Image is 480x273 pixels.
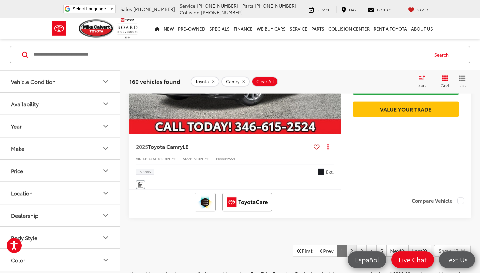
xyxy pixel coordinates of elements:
[256,79,274,84] span: Clear All
[439,251,475,268] a: Text Us
[409,18,435,39] a: About Us
[252,77,278,87] button: Clear All
[0,160,120,181] button: PricePrice
[443,255,471,264] span: Text Us
[226,79,239,84] span: Camry
[395,255,430,264] span: Live Chat
[376,245,387,257] a: 5
[326,169,334,175] span: Ext.
[391,251,434,268] a: Live Chat
[221,77,250,87] button: remove Camry
[11,234,37,241] div: Body Style
[102,234,110,242] div: Body Style
[372,18,409,39] a: Rent a Toyota
[255,18,288,39] a: WE BUY CARS
[133,6,175,12] span: [PHONE_NUMBER]
[191,77,219,87] button: remove Toyota
[102,78,110,86] div: Vehicle Condition
[11,123,22,129] div: Year
[434,245,471,257] button: Select number of vehicles per page
[129,77,180,85] span: 160 vehicles found
[180,2,195,9] span: Service
[428,46,458,63] button: Search
[441,83,449,88] span: Grid
[352,255,382,264] span: Español
[318,168,324,175] span: Ice Cap
[47,18,72,39] img: Toyota
[176,18,207,39] a: Pre-Owned
[353,102,459,117] a: Value Your Trade
[327,144,329,149] span: dropdown dots
[201,9,243,16] span: [PHONE_NUMBER]
[304,6,335,13] a: Service
[193,156,209,161] span: INC12E710
[326,18,372,39] a: Collision Center
[366,245,377,257] a: 4
[439,247,458,254] span: Show: 12
[0,204,120,226] button: DealershipDealership
[417,7,428,12] span: Saved
[242,2,253,9] span: Parts
[0,137,120,159] button: MakeMake
[73,6,114,11] a: Select Language​
[227,156,235,161] span: 2559
[408,245,431,257] a: LastLast Page
[348,251,386,268] a: Español
[136,180,145,189] button: Comments
[11,78,56,85] div: Vehicle Condition
[102,256,110,264] div: Color
[162,18,176,39] a: New
[197,2,238,9] span: [PHONE_NUMBER]
[454,75,471,88] button: List View
[143,156,176,161] span: 4T1DAACK6SU12E710
[356,245,367,257] a: 3
[402,248,405,253] i: Next Page
[195,79,209,84] span: Toyota
[79,19,114,38] img: Mike Calvert Toyota
[316,245,337,257] a: Previous PagePrev
[148,142,183,150] span: Toyota Camry
[296,248,302,253] i: First Page
[183,156,193,161] span: Stock:
[120,6,132,12] span: Sales
[180,9,200,16] span: Collision
[255,2,296,9] span: [PHONE_NUMBER]
[102,144,110,152] div: Make
[136,143,311,150] a: 2025Toyota CamryLE
[153,18,162,39] a: Home
[102,167,110,175] div: Price
[0,115,120,137] button: YearYear
[415,75,433,88] button: Select sort value
[11,145,24,151] div: Make
[102,189,110,197] div: Location
[317,7,330,12] span: Service
[0,182,120,204] button: LocationLocation
[138,182,143,187] img: Comments
[0,249,120,271] button: ColorColor
[363,6,398,13] a: Contact
[322,141,334,152] button: Actions
[11,101,39,107] div: Availability
[224,194,271,210] img: ToyotaCare Mike Calvert Toyota Houston TX
[459,82,466,88] span: List
[216,156,227,161] span: Model:
[139,170,151,173] span: In Stock
[102,122,110,130] div: Year
[11,257,25,263] div: Color
[337,245,347,257] a: 1
[403,6,433,13] a: My Saved Vehicles
[377,7,393,12] span: Contact
[102,100,110,108] div: Availability
[293,245,316,257] a: First PageFirst
[386,245,409,257] a: NextNext Page
[349,7,356,12] span: Map
[183,142,188,150] span: LE
[309,18,326,39] a: Parts
[0,227,120,248] button: Body StyleBody Style
[207,18,232,39] a: Specials
[136,156,143,161] span: VIN:
[288,18,309,39] a: Service
[0,93,120,115] button: AvailabilityAvailability
[412,197,464,204] label: Compare Vehicle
